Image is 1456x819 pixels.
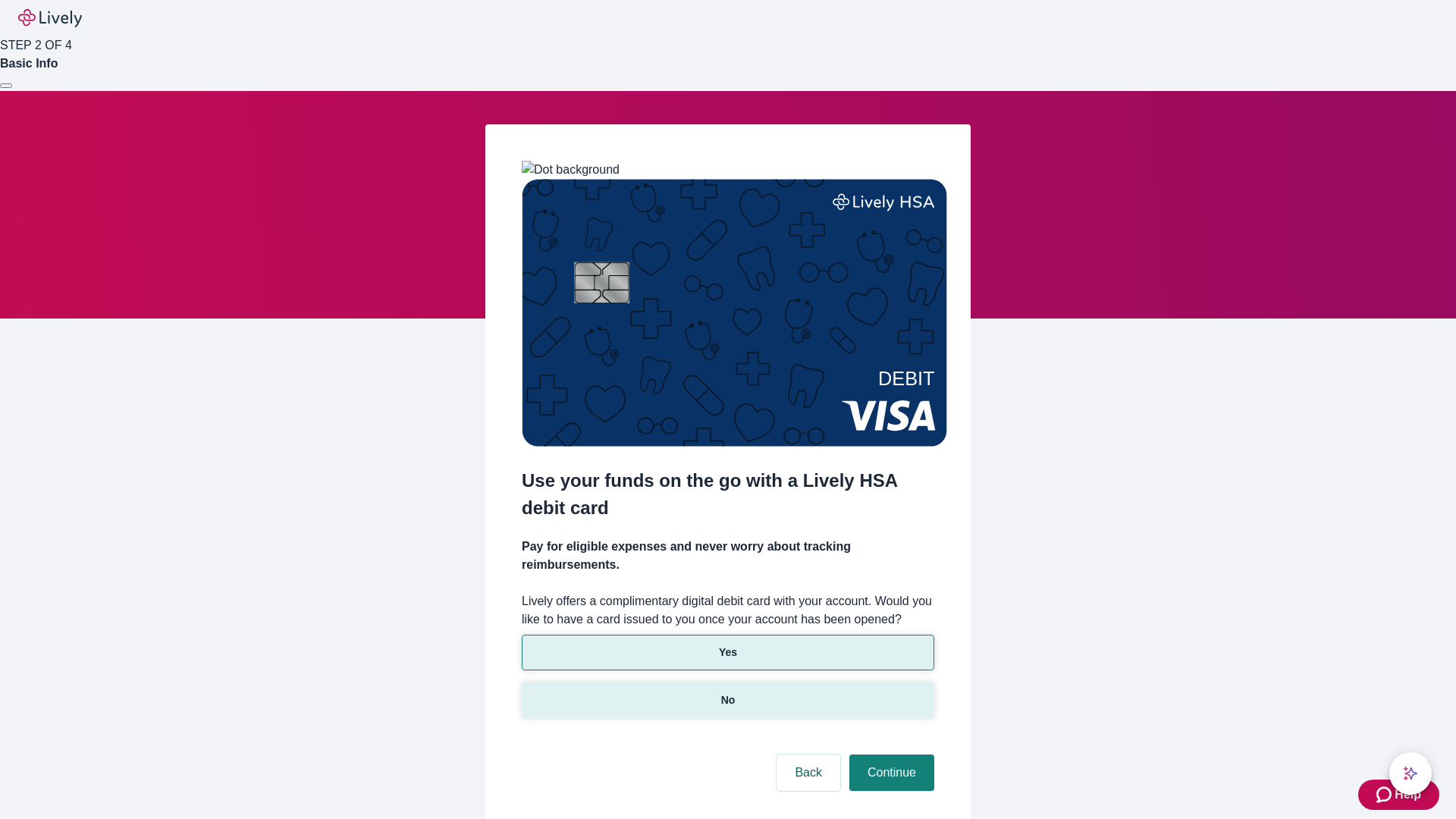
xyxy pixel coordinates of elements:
[522,635,934,670] button: Yes
[849,755,934,791] button: Continue
[522,467,934,522] h2: Use your funds on the go with a Lively HSA debit card
[522,179,947,447] img: Debit card
[522,592,934,629] label: Lively offers a complimentary digital debit card with your account. Would you like to have a card...
[721,692,736,708] p: No
[719,645,737,661] p: Yes
[1376,786,1395,804] svg: Zendesk support icon
[522,161,620,179] img: Dot background
[1358,780,1439,810] button: Zendesk support iconHelp
[522,538,934,574] h4: Pay for eligible expenses and never worry about tracking reimbursements.
[522,682,934,718] button: No
[777,755,840,791] button: Back
[18,9,82,27] img: Lively
[1389,752,1432,795] button: chat
[1403,766,1418,781] svg: Lively AI Assistant
[1395,786,1421,804] span: Help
